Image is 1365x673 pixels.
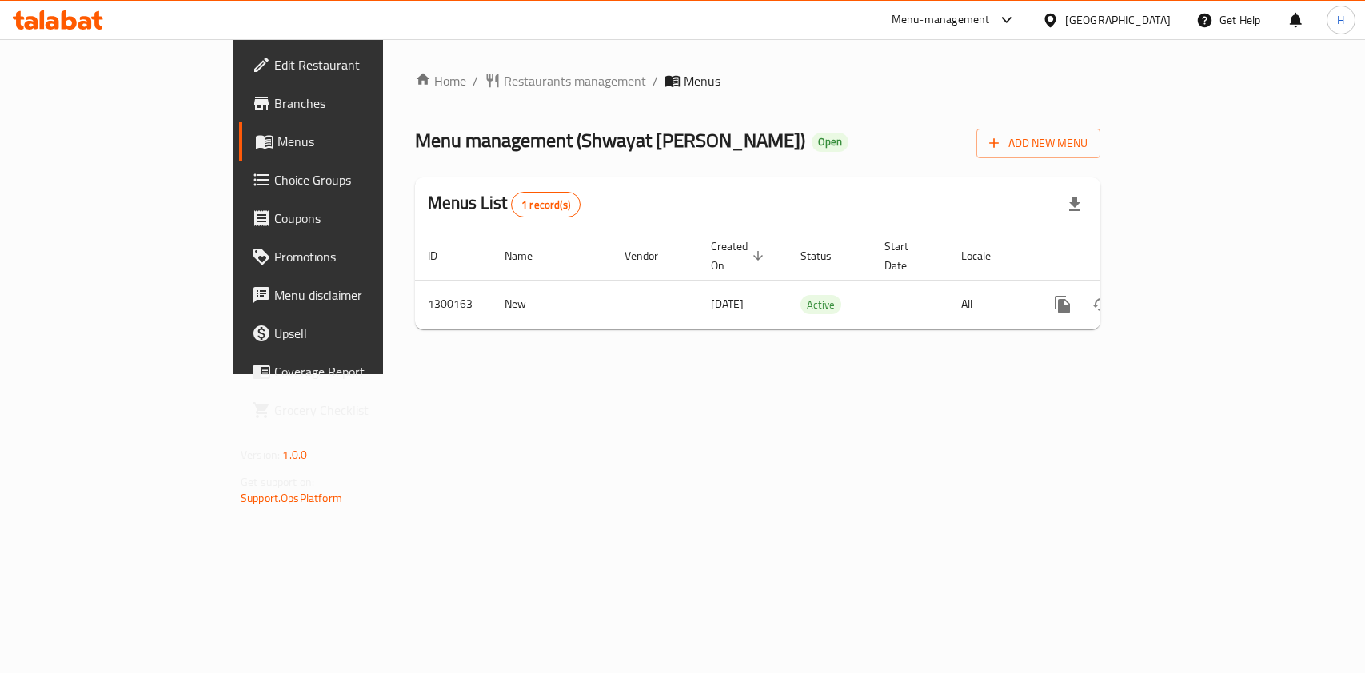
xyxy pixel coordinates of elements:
[239,46,461,84] a: Edit Restaurant
[274,324,448,343] span: Upsell
[239,199,461,237] a: Coupons
[239,161,461,199] a: Choice Groups
[711,237,768,275] span: Created On
[1031,232,1210,281] th: Actions
[274,94,448,113] span: Branches
[492,280,612,329] td: New
[241,444,280,465] span: Version:
[800,296,841,314] span: Active
[274,55,448,74] span: Edit Restaurant
[239,276,461,314] a: Menu disclaimer
[241,488,342,508] a: Support.OpsPlatform
[274,247,448,266] span: Promotions
[428,191,581,217] h2: Menus List
[684,71,720,90] span: Menus
[512,197,580,213] span: 1 record(s)
[1082,285,1120,324] button: Change Status
[239,314,461,352] a: Upsell
[505,246,553,265] span: Name
[274,209,448,228] span: Coupons
[1044,285,1082,324] button: more
[473,71,478,90] li: /
[1065,11,1171,29] div: [GEOGRAPHIC_DATA]
[274,400,448,420] span: Grocery Checklist
[504,71,646,90] span: Restaurants management
[511,192,581,217] div: Total records count
[241,472,314,492] span: Get support on:
[485,71,646,90] a: Restaurants management
[989,133,1088,153] span: Add New Menu
[239,237,461,276] a: Promotions
[800,295,841,314] div: Active
[800,246,852,265] span: Status
[1337,11,1344,29] span: H
[239,352,461,391] a: Coverage Report
[428,246,458,265] span: ID
[961,246,1012,265] span: Locale
[282,444,307,465] span: 1.0.0
[892,10,990,30] div: Menu-management
[711,293,744,314] span: [DATE]
[274,362,448,381] span: Coverage Report
[948,280,1031,329] td: All
[274,170,448,189] span: Choice Groups
[277,132,448,151] span: Menus
[812,133,848,152] div: Open
[415,71,1100,90] nav: breadcrumb
[976,129,1100,158] button: Add New Menu
[415,122,805,158] span: Menu management ( Shwayat [PERSON_NAME] )
[239,122,461,161] a: Menus
[274,285,448,305] span: Menu disclaimer
[812,135,848,149] span: Open
[1056,185,1094,224] div: Export file
[653,71,658,90] li: /
[239,391,461,429] a: Grocery Checklist
[884,237,929,275] span: Start Date
[625,246,679,265] span: Vendor
[415,232,1210,329] table: enhanced table
[239,84,461,122] a: Branches
[872,280,948,329] td: -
